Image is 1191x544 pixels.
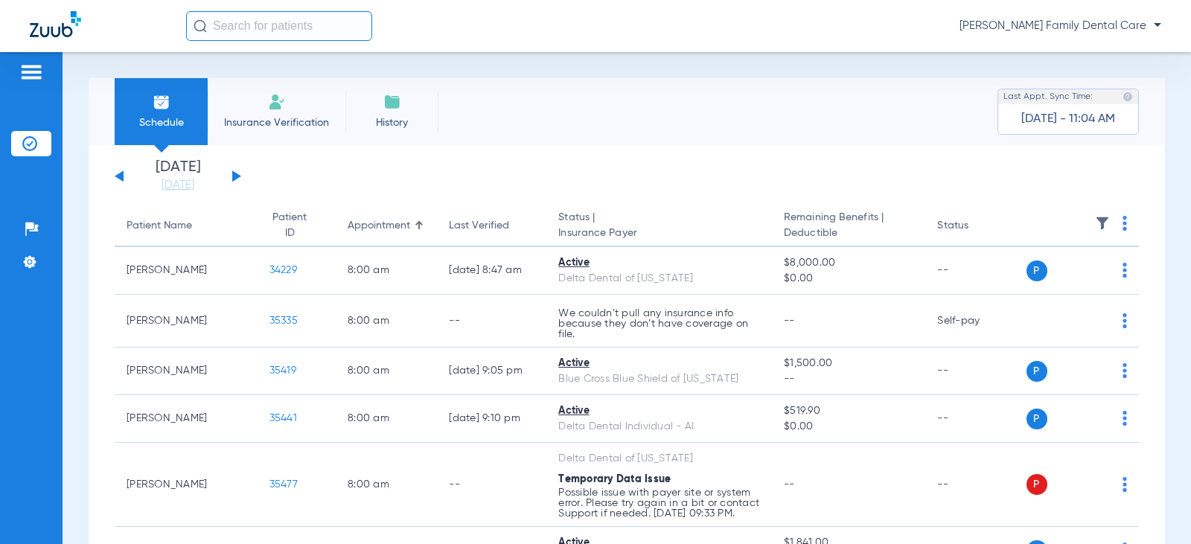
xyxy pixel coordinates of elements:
[126,115,197,130] span: Schedule
[133,178,223,193] a: [DATE]
[558,451,760,467] div: Delta Dental of [US_STATE]
[127,218,246,234] div: Patient Name
[1123,313,1127,328] img: group-dot-blue.svg
[1123,477,1127,492] img: group-dot-blue.svg
[1026,260,1047,281] span: P
[925,295,1026,348] td: Self-pay
[784,255,913,271] span: $8,000.00
[269,210,324,241] div: Patient ID
[449,218,534,234] div: Last Verified
[219,115,334,130] span: Insurance Verification
[784,225,913,241] span: Deductible
[269,265,297,275] span: 34229
[1123,92,1133,102] img: last sync help info
[19,63,43,81] img: hamburger-icon
[437,295,546,348] td: --
[558,474,671,484] span: Temporary Data Issue
[1026,361,1047,382] span: P
[348,218,425,234] div: Appointment
[959,19,1161,33] span: [PERSON_NAME] Family Dental Care
[357,115,427,130] span: History
[437,395,546,443] td: [DATE] 9:10 PM
[115,395,258,443] td: [PERSON_NAME]
[269,316,298,326] span: 35335
[336,395,437,443] td: 8:00 AM
[383,93,401,111] img: History
[1123,216,1127,231] img: group-dot-blue.svg
[925,247,1026,295] td: --
[1021,112,1115,127] span: [DATE] - 11:04 AM
[558,356,760,371] div: Active
[558,308,760,339] p: We couldn’t pull any insurance info because they don’t have coverage on file.
[133,160,223,193] li: [DATE]
[437,247,546,295] td: [DATE] 8:47 AM
[925,348,1026,395] td: --
[269,479,298,490] span: 35477
[558,225,760,241] span: Insurance Payer
[558,271,760,287] div: Delta Dental of [US_STATE]
[546,205,772,247] th: Status |
[925,205,1026,247] th: Status
[558,371,760,387] div: Blue Cross Blue Shield of [US_STATE]
[558,487,760,519] p: Possible issue with payer site or system error. Please try again in a bit or contact Support if n...
[269,210,310,241] div: Patient ID
[194,19,207,33] img: Search Icon
[437,348,546,395] td: [DATE] 9:05 PM
[558,255,760,271] div: Active
[1123,263,1127,278] img: group-dot-blue.svg
[784,356,913,371] span: $1,500.00
[115,443,258,527] td: [PERSON_NAME]
[336,295,437,348] td: 8:00 AM
[1123,411,1127,426] img: group-dot-blue.svg
[1026,474,1047,495] span: P
[336,348,437,395] td: 8:00 AM
[115,295,258,348] td: [PERSON_NAME]
[784,371,913,387] span: --
[925,443,1026,527] td: --
[153,93,170,111] img: Schedule
[784,403,913,419] span: $519.90
[925,395,1026,443] td: --
[784,316,795,326] span: --
[268,93,286,111] img: Manual Insurance Verification
[269,365,296,376] span: 35419
[115,348,258,395] td: [PERSON_NAME]
[784,271,913,287] span: $0.00
[449,218,509,234] div: Last Verified
[437,443,546,527] td: --
[348,218,410,234] div: Appointment
[1026,409,1047,429] span: P
[1123,363,1127,378] img: group-dot-blue.svg
[115,247,258,295] td: [PERSON_NAME]
[558,419,760,435] div: Delta Dental Individual - AI
[336,247,437,295] td: 8:00 AM
[558,403,760,419] div: Active
[1003,89,1093,104] span: Last Appt. Sync Time:
[186,11,372,41] input: Search for patients
[30,11,81,37] img: Zuub Logo
[1095,216,1110,231] img: filter.svg
[784,479,795,490] span: --
[336,443,437,527] td: 8:00 AM
[269,413,297,423] span: 35441
[127,218,192,234] div: Patient Name
[772,205,925,247] th: Remaining Benefits |
[784,419,913,435] span: $0.00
